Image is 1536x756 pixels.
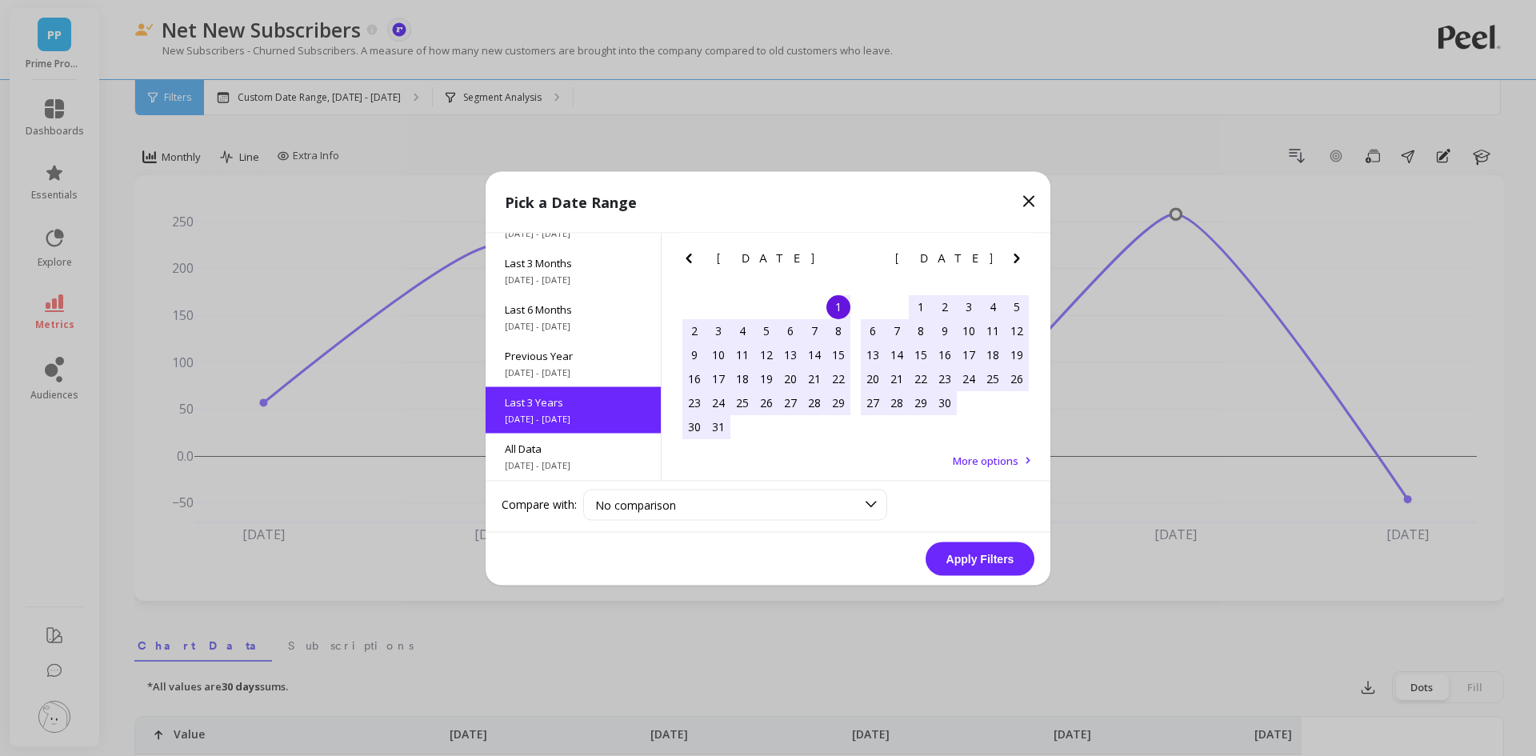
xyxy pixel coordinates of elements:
div: Choose Thursday, November 17th, 2022 [957,342,981,366]
button: Apply Filters [926,542,1034,575]
div: Choose Saturday, November 26th, 2022 [1005,366,1029,390]
div: Choose Friday, October 28th, 2022 [802,390,826,414]
div: Choose Sunday, October 16th, 2022 [682,366,706,390]
div: Choose Sunday, October 30th, 2022 [682,414,706,438]
div: Choose Friday, November 25th, 2022 [981,366,1005,390]
div: Choose Wednesday, November 2nd, 2022 [933,294,957,318]
div: Choose Thursday, November 24th, 2022 [957,366,981,390]
div: Choose Wednesday, November 16th, 2022 [933,342,957,366]
div: Choose Sunday, October 2nd, 2022 [682,318,706,342]
div: Choose Friday, November 11th, 2022 [981,318,1005,342]
div: Choose Tuesday, November 22nd, 2022 [909,366,933,390]
span: [DATE] - [DATE] [505,273,642,286]
div: Choose Monday, November 14th, 2022 [885,342,909,366]
span: Last 3 Years [505,394,642,409]
span: More options [953,453,1018,467]
span: [DATE] - [DATE] [505,412,642,425]
div: Choose Friday, October 7th, 2022 [802,318,826,342]
div: Choose Saturday, October 1st, 2022 [826,294,850,318]
button: Next Month [829,248,854,274]
span: No comparison [595,497,676,512]
button: Next Month [1007,248,1033,274]
div: Choose Sunday, October 9th, 2022 [682,342,706,366]
span: Last 3 Months [505,255,642,270]
div: Choose Wednesday, October 12th, 2022 [754,342,778,366]
div: Choose Sunday, November 6th, 2022 [861,318,885,342]
span: [DATE] - [DATE] [505,226,642,239]
div: Choose Sunday, November 13th, 2022 [861,342,885,366]
div: Choose Tuesday, October 18th, 2022 [730,366,754,390]
div: Choose Tuesday, October 25th, 2022 [730,390,754,414]
div: Choose Thursday, November 10th, 2022 [957,318,981,342]
div: Choose Wednesday, November 9th, 2022 [933,318,957,342]
div: Choose Saturday, October 29th, 2022 [826,390,850,414]
div: Choose Monday, November 28th, 2022 [885,390,909,414]
div: Choose Sunday, November 27th, 2022 [861,390,885,414]
span: All Data [505,441,642,455]
div: Choose Saturday, October 15th, 2022 [826,342,850,366]
div: Choose Wednesday, November 30th, 2022 [933,390,957,414]
label: Compare with: [502,497,577,513]
div: Choose Wednesday, October 19th, 2022 [754,366,778,390]
div: month 2022-11 [861,294,1029,414]
p: Pick a Date Range [505,190,637,213]
div: Choose Saturday, November 19th, 2022 [1005,342,1029,366]
div: Choose Tuesday, November 29th, 2022 [909,390,933,414]
div: Choose Tuesday, October 4th, 2022 [730,318,754,342]
div: month 2022-10 [682,294,850,438]
div: Choose Saturday, October 22nd, 2022 [826,366,850,390]
div: Choose Friday, November 4th, 2022 [981,294,1005,318]
button: Previous Month [679,248,705,274]
div: Choose Sunday, November 20th, 2022 [861,366,885,390]
div: Choose Friday, October 21st, 2022 [802,366,826,390]
span: [DATE] [717,251,817,264]
div: Choose Monday, November 7th, 2022 [885,318,909,342]
div: Choose Friday, November 18th, 2022 [981,342,1005,366]
div: Choose Wednesday, November 23rd, 2022 [933,366,957,390]
div: Choose Monday, October 3rd, 2022 [706,318,730,342]
span: [DATE] - [DATE] [505,319,642,332]
div: Choose Thursday, October 27th, 2022 [778,390,802,414]
span: Last 6 Months [505,302,642,316]
div: Choose Wednesday, October 26th, 2022 [754,390,778,414]
div: Choose Tuesday, November 15th, 2022 [909,342,933,366]
div: Choose Thursday, October 20th, 2022 [778,366,802,390]
div: Choose Monday, October 10th, 2022 [706,342,730,366]
div: Choose Thursday, November 3rd, 2022 [957,294,981,318]
span: [DATE] - [DATE] [505,458,642,471]
div: Choose Monday, October 24th, 2022 [706,390,730,414]
span: Previous Year [505,348,642,362]
span: [DATE] [895,251,995,264]
div: Choose Sunday, October 23rd, 2022 [682,390,706,414]
div: Choose Thursday, October 13th, 2022 [778,342,802,366]
div: Choose Monday, October 31st, 2022 [706,414,730,438]
span: [DATE] - [DATE] [505,366,642,378]
button: Previous Month [858,248,883,274]
div: Choose Monday, November 21st, 2022 [885,366,909,390]
div: Choose Friday, October 14th, 2022 [802,342,826,366]
div: Choose Monday, October 17th, 2022 [706,366,730,390]
div: Choose Wednesday, October 5th, 2022 [754,318,778,342]
div: Choose Tuesday, October 11th, 2022 [730,342,754,366]
div: Choose Tuesday, November 8th, 2022 [909,318,933,342]
div: Choose Tuesday, November 1st, 2022 [909,294,933,318]
div: Choose Thursday, October 6th, 2022 [778,318,802,342]
div: Choose Saturday, November 5th, 2022 [1005,294,1029,318]
div: Choose Saturday, November 12th, 2022 [1005,318,1029,342]
div: Choose Saturday, October 8th, 2022 [826,318,850,342]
